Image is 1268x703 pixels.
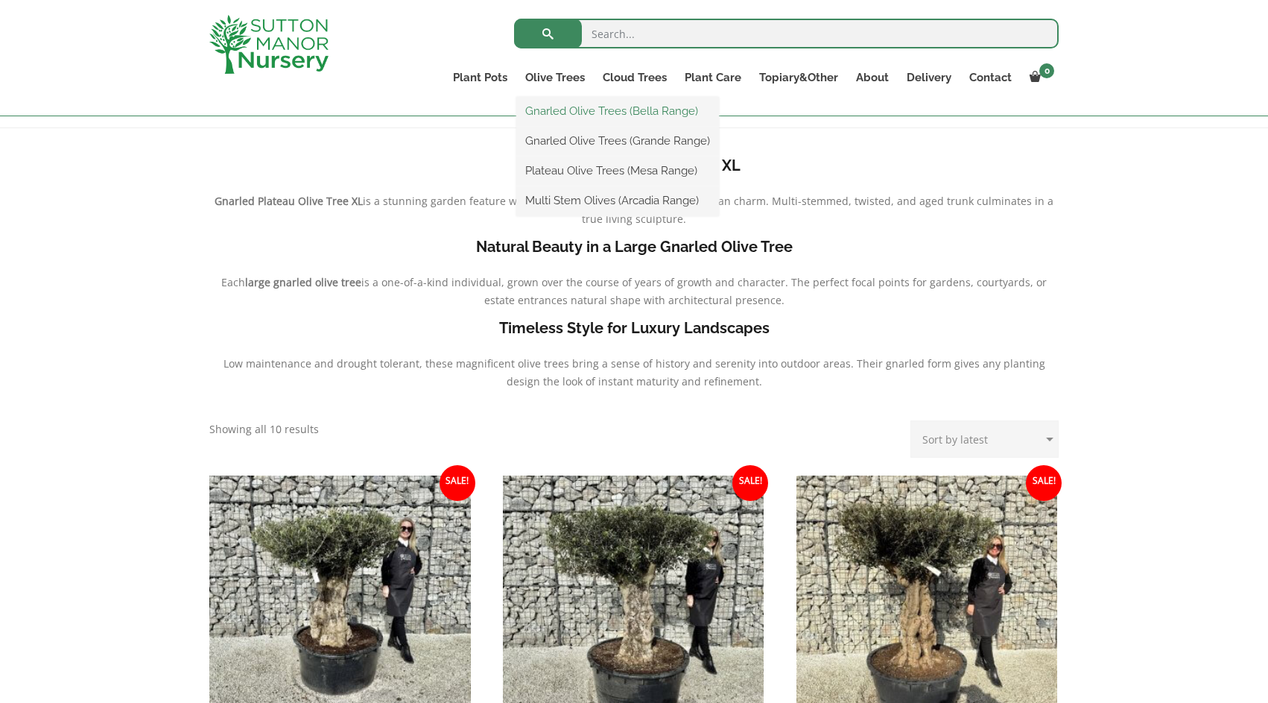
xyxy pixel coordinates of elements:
[910,420,1059,458] select: Shop order
[594,67,676,88] a: Cloud Trees
[1021,67,1059,88] a: 0
[245,275,361,289] b: large gnarled olive tree
[444,67,516,88] a: Plant Pots
[514,19,1059,48] input: Search...
[1026,465,1062,501] span: Sale!
[732,465,768,501] span: Sale!
[516,67,594,88] a: Olive Trees
[440,465,475,501] span: Sale!
[476,238,793,256] b: Natural Beauty in a Large Gnarled Olive Tree
[960,67,1021,88] a: Contact
[361,275,1047,307] span: is a one-of-a-kind individual, grown over the course of years of growth and character. The perfec...
[1039,63,1054,78] span: 0
[516,100,719,122] a: Gnarled Olive Trees (Bella Range)
[516,189,719,212] a: Multi Stem Olives (Arcadia Range)
[363,194,1053,226] span: is a stunning garden feature with perpetual elegance and Mediterranean charm. Multi-stemmed, twis...
[516,160,719,182] a: Plateau Olive Trees (Mesa Range)
[516,130,719,152] a: Gnarled Olive Trees (Grande Range)
[209,420,319,438] p: Showing all 10 results
[499,319,770,337] b: Timeless Style for Luxury Landscapes
[221,275,245,289] span: Each
[209,15,329,74] img: logo
[847,67,898,88] a: About
[224,356,1045,388] span: Low maintenance and drought tolerant, these magnificent olive trees bring a sense of history and ...
[898,67,960,88] a: Delivery
[676,67,750,88] a: Plant Care
[750,67,847,88] a: Topiary&Other
[215,194,363,208] b: Gnarled Plateau Olive Tree XL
